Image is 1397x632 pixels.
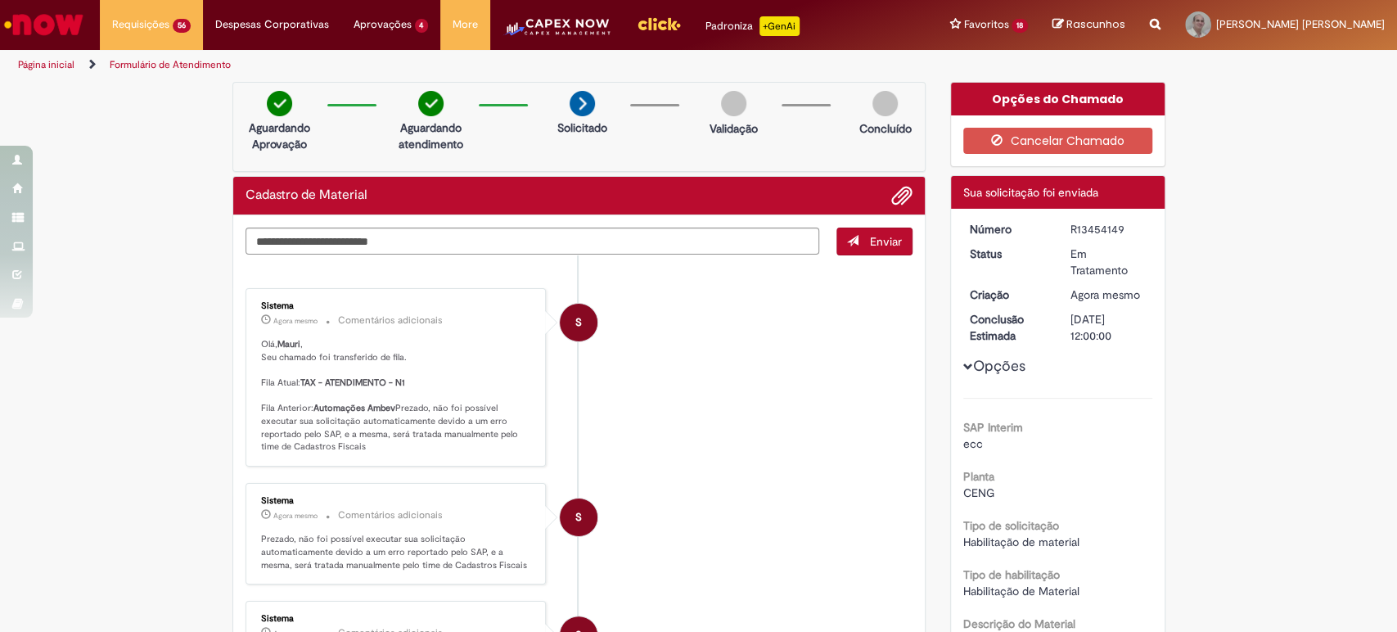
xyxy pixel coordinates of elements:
img: arrow-next.png [570,91,595,116]
span: Enviar [870,234,902,249]
b: Automações Ambev [313,402,395,414]
span: Habilitação de Material [963,584,1079,598]
time: 27/08/2025 18:19:27 [273,511,318,521]
span: Requisições [112,16,169,33]
img: check-circle-green.png [418,91,444,116]
span: Habilitação de material [963,535,1079,549]
span: Sua solicitação foi enviada [963,185,1098,200]
div: 27/08/2025 18:19:13 [1070,287,1147,303]
div: Sistema [261,614,534,624]
span: 4 [415,19,429,33]
small: Comentários adicionais [338,314,443,327]
a: Rascunhos [1052,17,1125,33]
button: Adicionar anexos [891,185,913,206]
img: click_logo_yellow_360x200.png [637,11,681,36]
div: Sistema [261,301,534,311]
div: Padroniza [705,16,800,36]
b: Tipo de habilitação [963,567,1060,582]
span: More [453,16,478,33]
span: S [575,303,582,342]
span: S [575,498,582,537]
span: Agora mesmo [273,511,318,521]
div: System [560,304,597,341]
img: CapexLogo5.png [502,16,611,49]
p: +GenAi [759,16,800,36]
dt: Conclusão Estimada [958,311,1058,344]
p: Prezado, não foi possível executar sua solicitação automaticamente devido a um erro reportado pel... [261,533,534,571]
p: Concluído [858,120,911,137]
span: Rascunhos [1066,16,1125,32]
span: Agora mesmo [1070,287,1140,302]
dt: Número [958,221,1058,237]
div: Opções do Chamado [951,83,1165,115]
img: img-circle-grey.png [872,91,898,116]
div: System [560,499,597,536]
span: Agora mesmo [273,316,318,326]
span: Despesas Corporativas [215,16,329,33]
b: SAP Interim [963,420,1023,435]
p: Aguardando Aprovação [240,120,319,152]
p: Validação [710,120,758,137]
a: Página inicial [18,58,74,71]
div: Em Tratamento [1070,246,1147,278]
button: Cancelar Chamado [963,128,1152,154]
b: Descrição do Material [963,616,1075,631]
ul: Trilhas de página [12,50,919,80]
h2: Cadastro de Material Histórico de tíquete [246,188,367,203]
span: ecc [963,436,983,451]
span: Aprovações [354,16,412,33]
small: Comentários adicionais [338,508,443,522]
b: Planta [963,469,994,484]
img: img-circle-grey.png [721,91,746,116]
dt: Criação [958,287,1058,303]
p: Aguardando atendimento [391,120,471,152]
div: R13454149 [1070,221,1147,237]
time: 27/08/2025 18:19:27 [273,316,318,326]
img: ServiceNow [2,8,86,41]
b: Mauri [277,338,300,350]
span: 56 [173,19,191,33]
b: Tipo de solicitação [963,518,1059,533]
p: Solicitado [557,120,607,136]
img: check-circle-green.png [267,91,292,116]
textarea: Digite sua mensagem aqui... [246,228,820,255]
span: [PERSON_NAME] [PERSON_NAME] [1216,17,1385,31]
dt: Status [958,246,1058,262]
b: TAX - ATENDIMENTO - N1 [300,377,405,389]
div: Sistema [261,496,534,506]
div: [DATE] 12:00:00 [1070,311,1147,344]
button: Enviar [836,228,913,255]
p: Olá, , Seu chamado foi transferido de fila. Fila Atual: Fila Anterior: Prezado, não foi possível ... [261,338,534,454]
span: CENG [963,485,994,500]
span: Favoritos [963,16,1008,33]
time: 27/08/2025 18:19:13 [1070,287,1140,302]
a: Formulário de Atendimento [110,58,231,71]
span: 18 [1012,19,1028,33]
